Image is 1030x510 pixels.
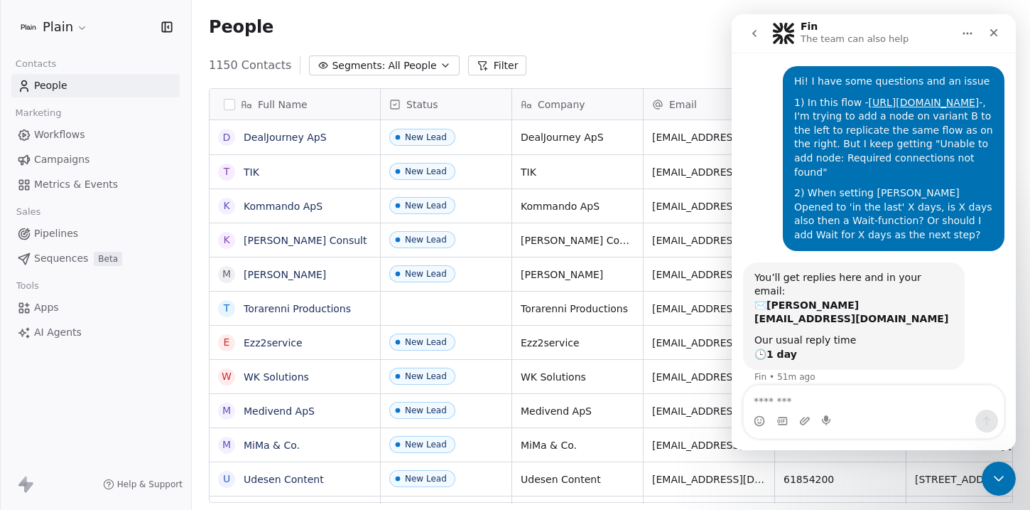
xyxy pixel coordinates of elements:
span: [EMAIL_ADDRESS][DOMAIN_NAME] [652,267,766,282]
span: [PERSON_NAME] Consult [521,233,634,248]
span: Beta [94,252,122,266]
span: Contacts [9,53,63,75]
img: Plain-Logo-Tile.png [20,18,37,36]
span: Workflows [34,127,85,142]
span: People [34,78,67,93]
button: Filter [468,55,527,75]
a: TIK [244,166,259,178]
span: [EMAIL_ADDRESS][DOMAIN_NAME] [652,472,766,487]
a: AI Agents [11,321,180,344]
div: K [223,198,229,213]
a: Workflows [11,123,180,147]
span: [EMAIL_ADDRESS][DOMAIN_NAME] [652,165,766,179]
div: T [224,164,230,179]
span: [STREET_ADDRESS][PERSON_NAME] [915,472,1029,487]
div: New Lead [405,235,447,245]
span: [PERSON_NAME] [521,267,634,282]
a: WK Solutions [244,371,309,383]
span: Tools [10,275,45,297]
div: grid [210,120,381,504]
a: SequencesBeta [11,247,180,270]
iframe: Intercom live chat [732,14,1016,450]
a: MiMa & Co. [244,440,300,451]
a: [PERSON_NAME] Consult [244,235,367,246]
a: [PERSON_NAME] [244,269,326,280]
div: New Lead [405,132,447,142]
span: [EMAIL_ADDRESS][DOMAIN_NAME] [652,404,766,418]
span: [EMAIL_ADDRESS][DOMAIN_NAME] [652,336,766,350]
div: D [223,130,231,145]
span: Metrics & Events [34,177,118,192]
span: Plain [43,18,73,36]
a: Udesen Content [244,474,324,485]
span: Segments: [332,58,385,73]
a: Metrics & Events [11,173,180,196]
div: New Lead [405,405,447,415]
span: [EMAIL_ADDRESS][DOMAIN_NAME] [652,130,766,144]
span: Status [406,97,438,112]
div: New Lead [405,201,447,211]
span: [EMAIL_ADDRESS][DOMAIN_NAME] [652,199,766,213]
a: Help & Support [103,479,183,490]
div: New Lead [405,269,447,279]
span: Company [538,97,585,112]
div: Status [381,89,511,119]
div: Email [644,89,774,119]
span: Help & Support [117,479,183,490]
span: Email [669,97,697,112]
a: Apps [11,296,180,319]
a: Torarenni Productions [244,303,351,314]
span: Udesen Content [521,472,634,487]
div: E [224,335,230,350]
div: New Lead [405,166,447,176]
div: New Lead [405,440,447,450]
div: U [223,472,230,487]
a: Ezz2service [244,337,303,349]
div: K [223,233,229,248]
span: Apps [34,300,59,315]
div: T [224,301,230,316]
span: MiMa & Co. [521,438,634,452]
span: Sales [10,201,47,223]
span: [EMAIL_ADDRESS][DOMAIN_NAME] [652,370,766,384]
a: Medivend ApS [244,405,315,417]
span: People [209,16,273,38]
div: New Lead [405,337,447,347]
iframe: Intercom live chat [982,462,1016,496]
a: People [11,74,180,97]
span: TIK [521,165,634,179]
span: AI Agents [34,325,82,340]
span: Sequences [34,251,88,266]
a: Campaigns [11,148,180,171]
span: [EMAIL_ADDRESS][DOMAIN_NAME] [652,302,766,316]
span: Medivend ApS [521,404,634,418]
span: Campaigns [34,152,90,167]
div: Full Name [210,89,380,119]
span: 61854200 [784,472,897,487]
span: DealJourney ApS [521,130,634,144]
div: M [222,437,231,452]
div: New Lead [405,474,447,484]
div: New Lead [405,371,447,381]
a: Pipelines [11,222,180,245]
span: All People [388,58,436,73]
button: Plain [17,15,91,39]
